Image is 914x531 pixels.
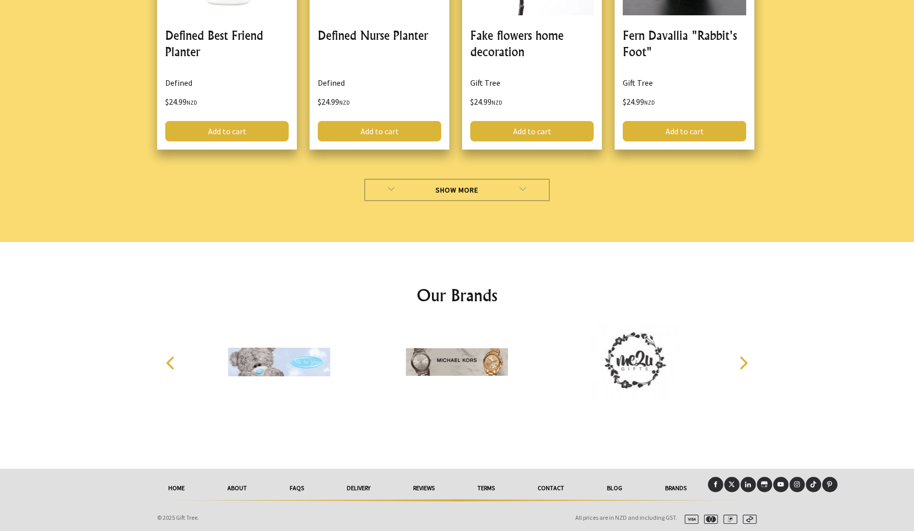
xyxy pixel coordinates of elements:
a: Blog [586,477,644,499]
img: afterpay.svg [739,515,757,524]
a: Add to cart [470,121,594,141]
a: About [206,477,268,499]
a: Add to cart [165,121,289,141]
button: Next [731,352,754,375]
a: X (Twitter) [724,477,740,492]
a: Tiktok [806,477,821,492]
img: Me2U Gifts [584,324,686,400]
a: Terms [456,477,516,499]
a: Pinterest [822,477,837,492]
a: delivery [325,477,392,499]
img: paypal.svg [719,515,738,524]
span: All prices are in NZD and including GST. [575,514,677,521]
img: ME TO YOU [229,324,331,400]
a: FAQs [268,477,325,499]
a: LinkedIn [741,477,756,492]
a: Add to cart [318,121,441,141]
button: Previous [160,352,183,375]
img: visa.svg [680,515,699,524]
a: Brands [644,477,708,499]
a: Facebook [708,477,723,492]
a: Youtube [773,477,789,492]
img: Michael Kors [406,324,508,400]
img: mastercard.svg [700,515,718,524]
a: Instagram [790,477,805,492]
a: Contact [516,477,586,499]
span: © 2025 Gift Tree. [157,514,199,521]
a: reviews [392,477,456,499]
a: Show More [364,179,550,201]
a: HOME [147,477,206,499]
h2: Our Brands [155,283,759,307]
a: Add to cart [623,121,746,141]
